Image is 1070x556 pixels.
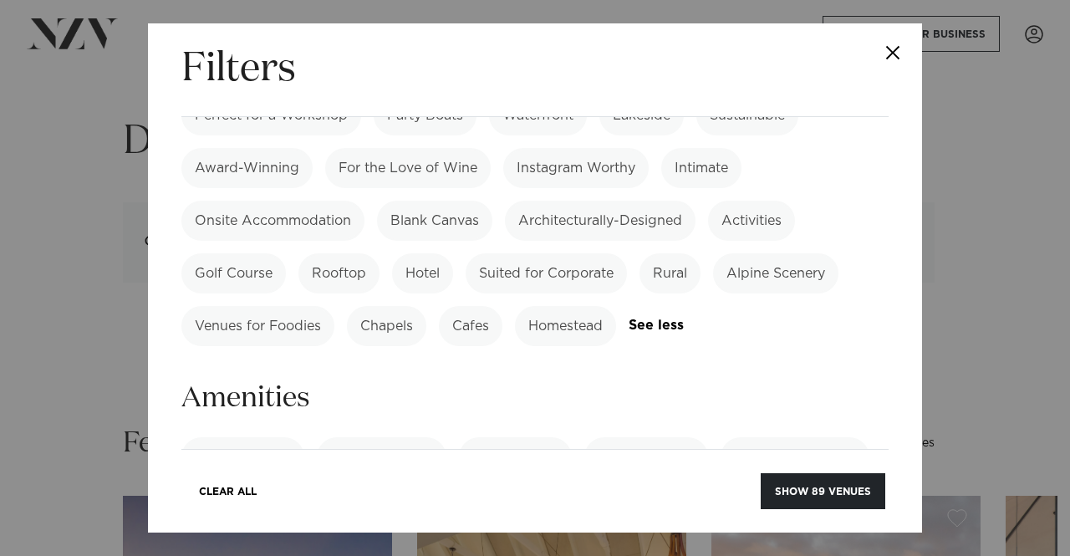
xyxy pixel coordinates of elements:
label: Alpine Scenery [713,253,838,293]
label: Onsite Catering [317,437,446,477]
label: AV Equipment [181,437,304,477]
label: Chapels [347,306,426,346]
button: Close [864,23,922,82]
label: Blank Canvas [377,201,492,241]
label: Homestead [515,306,616,346]
label: Intimate [661,148,741,188]
label: For the Love of Wine [325,148,491,188]
label: Suited for Corporate [466,253,627,293]
label: Onsite Parking [584,437,708,477]
button: Show 89 venues [761,473,885,509]
label: Activities [708,201,795,241]
label: Natural Light [459,437,572,477]
h2: Filters [181,43,296,96]
label: Award-Winning [181,148,313,188]
label: Golf Course [181,253,286,293]
label: Hotel [392,253,453,293]
label: Rural [639,253,701,293]
button: Clear All [185,473,271,509]
label: Venues for Foodies [181,306,334,346]
h3: Amenities [181,380,889,417]
label: Cafes [439,306,502,346]
label: Architecturally-Designed [505,201,695,241]
label: Onsite Accommodation [181,201,364,241]
label: 21st Not Permitted [721,437,869,477]
label: Rooftop [298,253,380,293]
label: Instagram Worthy [503,148,649,188]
